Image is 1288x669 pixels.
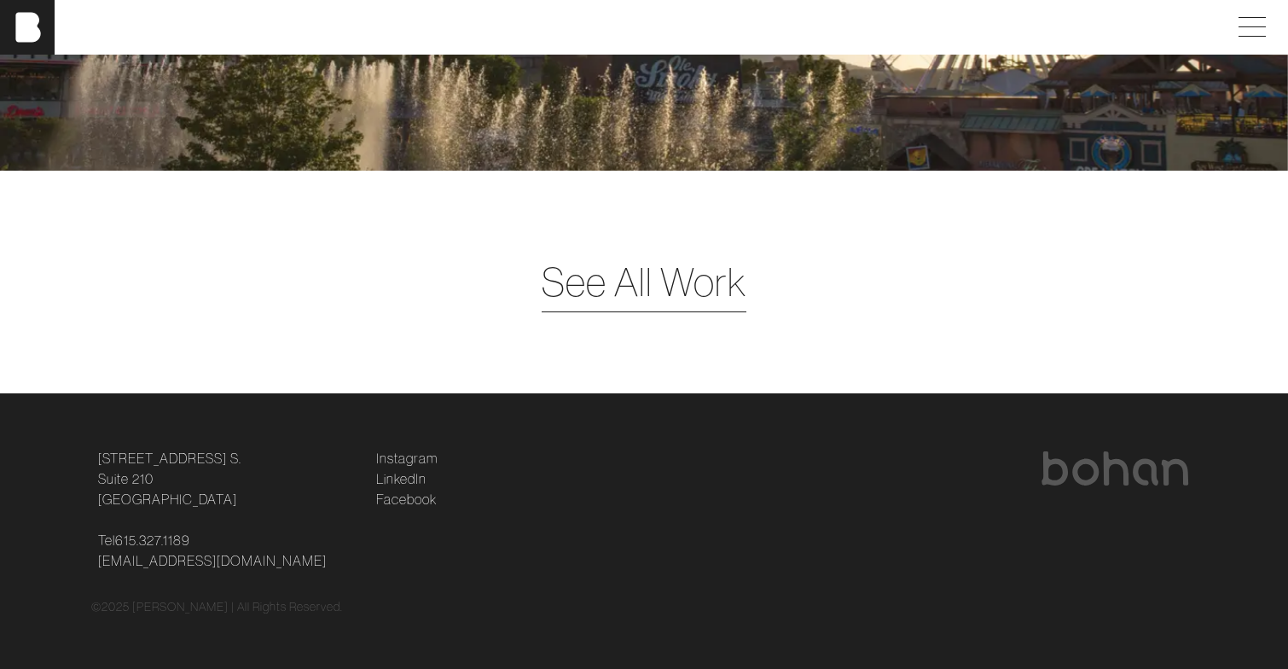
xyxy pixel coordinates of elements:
[542,253,746,311] a: See All Work
[98,530,356,571] p: Tel
[376,468,426,489] a: LinkedIn
[98,448,241,509] a: [STREET_ADDRESS] S.Suite 210[GEOGRAPHIC_DATA]
[91,598,1197,616] div: © 2025
[376,489,437,509] a: Facebook
[132,598,343,616] p: [PERSON_NAME] | All Rights Reserved.
[1040,451,1190,486] img: bohan logo
[115,530,190,550] a: 615.327.1189
[98,550,327,571] a: [EMAIL_ADDRESS][DOMAIN_NAME]
[376,448,438,468] a: Instagram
